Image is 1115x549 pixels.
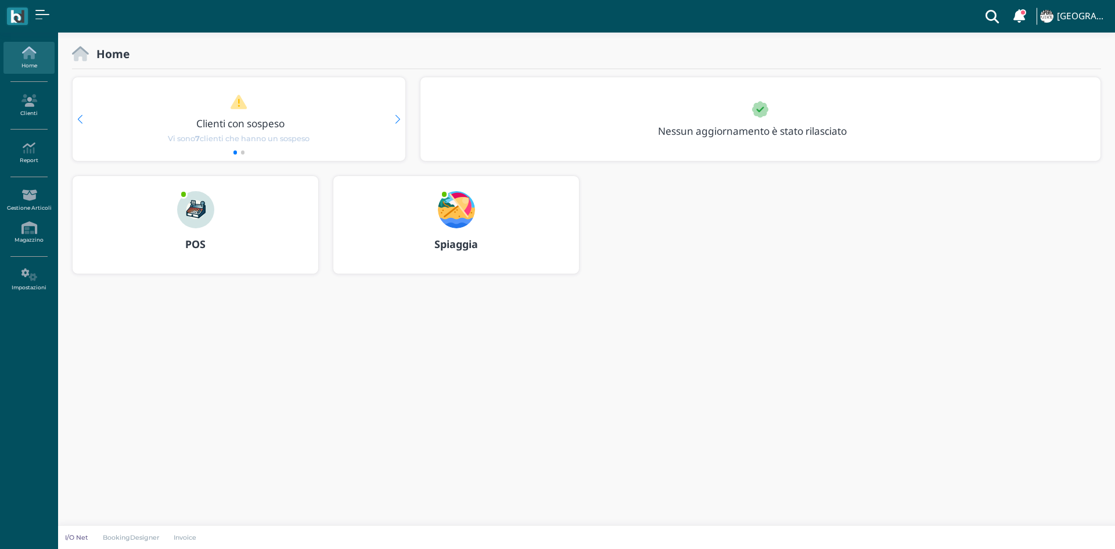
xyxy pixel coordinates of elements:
[438,191,475,228] img: ...
[3,217,54,249] a: Magazzino
[395,115,400,124] div: Next slide
[434,237,478,251] b: Spiaggia
[89,48,130,60] h2: Home
[10,10,24,23] img: logo
[1033,513,1105,539] iframe: Help widget launcher
[177,191,214,228] img: ...
[1040,10,1053,23] img: ...
[168,133,310,144] span: Vi sono clienti che hanno un sospeso
[77,115,82,124] div: Previous slide
[73,77,405,161] div: 1 / 2
[185,237,206,251] b: POS
[95,94,383,144] a: Clienti con sospeso Vi sono7clienti che hanno un sospeso
[1038,2,1108,30] a: ... [GEOGRAPHIC_DATA]
[72,175,319,288] a: ... POS
[651,125,873,137] h3: Nessun aggiornamento è stato rilasciato
[1057,12,1108,21] h4: [GEOGRAPHIC_DATA]
[3,42,54,74] a: Home
[3,137,54,169] a: Report
[333,175,580,288] a: ... Spiaggia
[195,134,200,143] b: 7
[3,264,54,296] a: Impostazioni
[420,77,1100,161] div: 1 / 1
[3,184,54,216] a: Gestione Articoli
[97,118,385,129] h3: Clienti con sospeso
[3,89,54,121] a: Clienti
